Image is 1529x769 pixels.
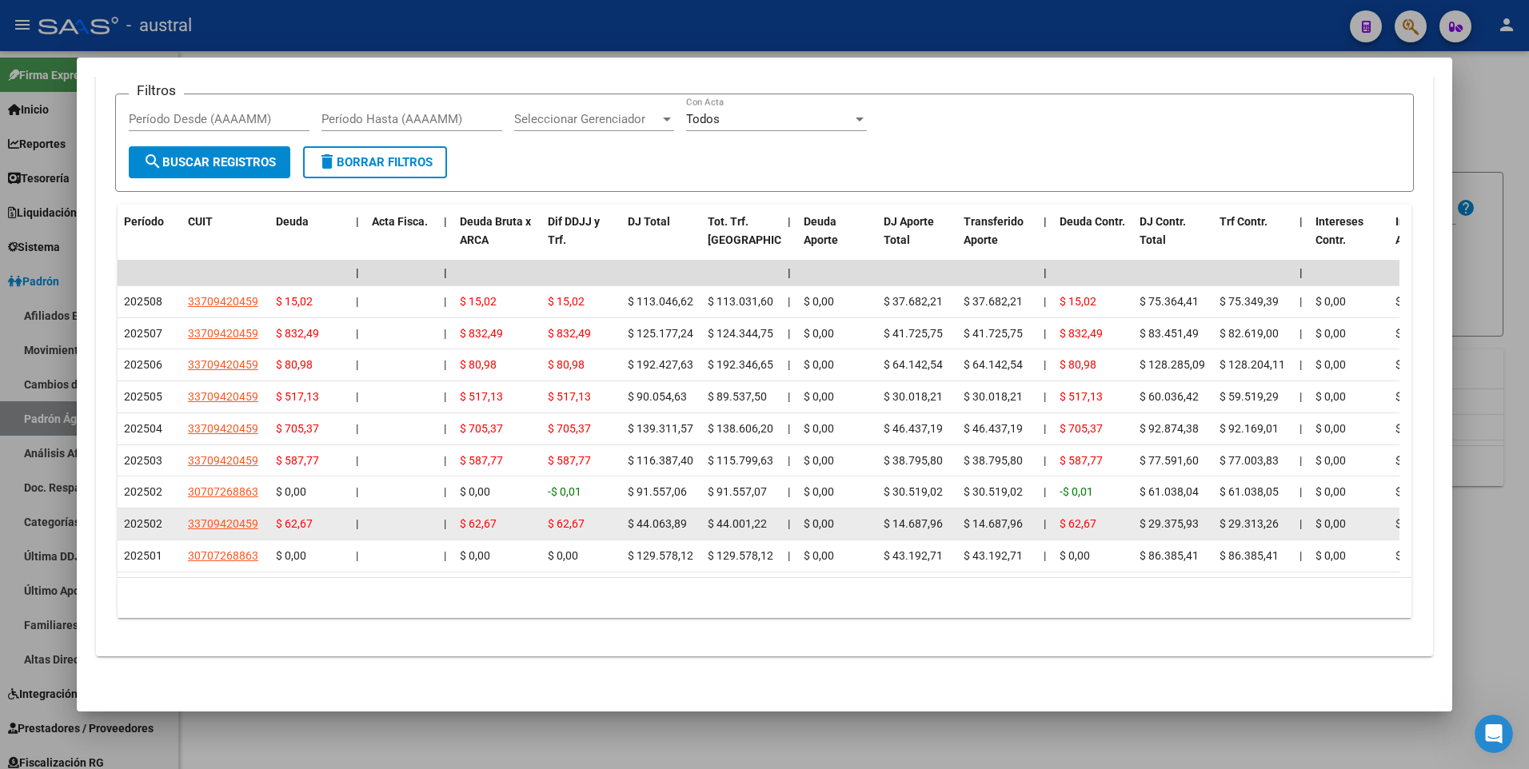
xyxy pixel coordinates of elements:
datatable-header-cell: | [781,205,797,275]
span: $ 128.204,11 [1220,358,1285,371]
span: | [1044,266,1047,279]
span: $ 0,00 [1395,517,1426,530]
span: $ 517,13 [1060,390,1103,403]
span: $ 0,00 [1395,485,1426,498]
span: 202508 [124,295,162,308]
span: $ 91.557,06 [628,485,687,498]
span: $ 0,00 [804,295,834,308]
span: $ 41.725,75 [884,327,943,340]
span: | [1299,454,1302,467]
iframe: Intercom live chat [1475,715,1513,753]
span: | [1299,327,1302,340]
span: $ 15,02 [460,295,497,308]
span: $ 129.578,12 [708,549,773,562]
span: $ 0,00 [1395,390,1426,403]
span: 33709420459 [188,422,258,435]
span: | [1299,266,1303,279]
span: 30707268863 [188,485,258,498]
span: 33709420459 [188,454,258,467]
span: Borrar Filtros [317,155,433,169]
span: $ 0,00 [804,390,834,403]
span: $ 86.385,41 [1140,549,1199,562]
span: $ 192.427,63 [628,358,693,371]
span: $ 46.437,19 [884,422,943,435]
datatable-header-cell: Intereses Aporte [1389,205,1469,275]
span: $ 83.451,49 [1140,327,1199,340]
span: $ 43.192,71 [964,549,1023,562]
span: 33709420459 [188,390,258,403]
span: $ 80,98 [276,358,313,371]
span: $ 62,67 [460,517,497,530]
span: Acta Fisca. [372,215,428,228]
span: $ 43.192,71 [884,549,943,562]
datatable-header-cell: DJ Aporte Total [877,205,957,275]
span: $ 15,02 [548,295,585,308]
span: | [1299,485,1302,498]
span: $ 0,00 [1315,358,1346,371]
datatable-header-cell: | [1037,205,1053,275]
span: $ 29.375,93 [1140,517,1199,530]
span: $ 705,37 [548,422,591,435]
span: | [1044,215,1047,228]
span: | [1044,358,1046,371]
span: $ 587,77 [460,454,503,467]
span: $ 80,98 [1060,358,1096,371]
span: $ 113.031,60 [708,295,773,308]
span: Buscar Registros [143,155,276,169]
span: $ 30.018,21 [884,390,943,403]
span: $ 82.619,00 [1220,327,1279,340]
span: $ 60.036,42 [1140,390,1199,403]
button: Buscar Registros [129,146,290,178]
span: Dif DDJJ y Trf. [548,215,600,246]
span: 202504 [124,422,162,435]
span: $ 125.177,24 [628,327,693,340]
span: $ 113.046,62 [628,295,693,308]
span: DJ Aporte Total [884,215,934,246]
span: $ 517,13 [460,390,503,403]
span: $ 517,13 [276,390,319,403]
datatable-header-cell: Deuda Contr. [1053,205,1133,275]
span: $ 192.346,65 [708,358,773,371]
span: $ 705,37 [276,422,319,435]
span: Tot. Trf. [GEOGRAPHIC_DATA] [708,215,816,246]
span: Deuda [276,215,309,228]
span: $ 832,49 [460,327,503,340]
span: $ 44.001,22 [708,517,767,530]
span: | [788,327,790,340]
span: 33709420459 [188,358,258,371]
span: $ 64.142,54 [884,358,943,371]
span: Intereses Aporte [1395,215,1443,246]
span: $ 705,37 [1060,422,1103,435]
span: | [788,422,790,435]
span: $ 0,00 [804,327,834,340]
span: $ 15,02 [1060,295,1096,308]
span: | [444,454,446,467]
span: Seleccionar Gerenciador [514,112,660,126]
span: 33709420459 [188,295,258,308]
datatable-header-cell: DJ Total [621,205,701,275]
span: | [1044,390,1046,403]
span: $ 92.169,01 [1220,422,1279,435]
span: CUIT [188,215,213,228]
datatable-header-cell: Período [118,205,182,275]
span: | [356,215,359,228]
span: Deuda Aporte [804,215,838,246]
span: DJ Contr. Total [1140,215,1186,246]
span: | [788,215,791,228]
span: | [1299,422,1302,435]
span: Intereses Contr. [1315,215,1363,246]
span: Todos [686,112,720,126]
span: $ 0,00 [804,517,834,530]
span: $ 14.687,96 [884,517,943,530]
span: | [1044,295,1046,308]
span: $ 61.038,04 [1140,485,1199,498]
span: | [356,549,358,562]
span: | [444,358,446,371]
span: | [788,517,790,530]
span: $ 62,67 [276,517,313,530]
span: | [356,266,359,279]
datatable-header-cell: | [1293,205,1309,275]
span: $ 587,77 [548,454,591,467]
span: $ 59.519,29 [1220,390,1279,403]
span: $ 44.063,89 [628,517,687,530]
